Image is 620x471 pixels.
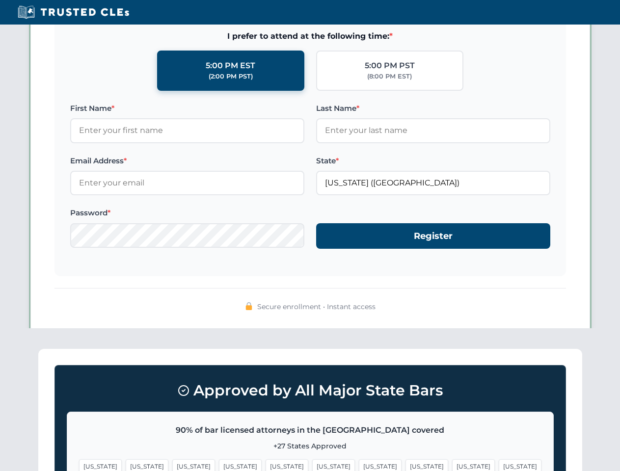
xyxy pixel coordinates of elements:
[316,103,550,114] label: Last Name
[70,207,304,219] label: Password
[245,302,253,310] img: 🔒
[365,59,415,72] div: 5:00 PM PST
[206,59,255,72] div: 5:00 PM EST
[257,301,376,312] span: Secure enrollment • Instant access
[70,30,550,43] span: I prefer to attend at the following time:
[70,118,304,143] input: Enter your first name
[79,424,541,437] p: 90% of bar licensed attorneys in the [GEOGRAPHIC_DATA] covered
[15,5,132,20] img: Trusted CLEs
[70,103,304,114] label: First Name
[209,72,253,81] div: (2:00 PM PST)
[316,171,550,195] input: California (CA)
[367,72,412,81] div: (8:00 PM EST)
[316,118,550,143] input: Enter your last name
[316,223,550,249] button: Register
[67,377,554,404] h3: Approved by All Major State Bars
[70,171,304,195] input: Enter your email
[79,441,541,451] p: +27 States Approved
[70,155,304,167] label: Email Address
[316,155,550,167] label: State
